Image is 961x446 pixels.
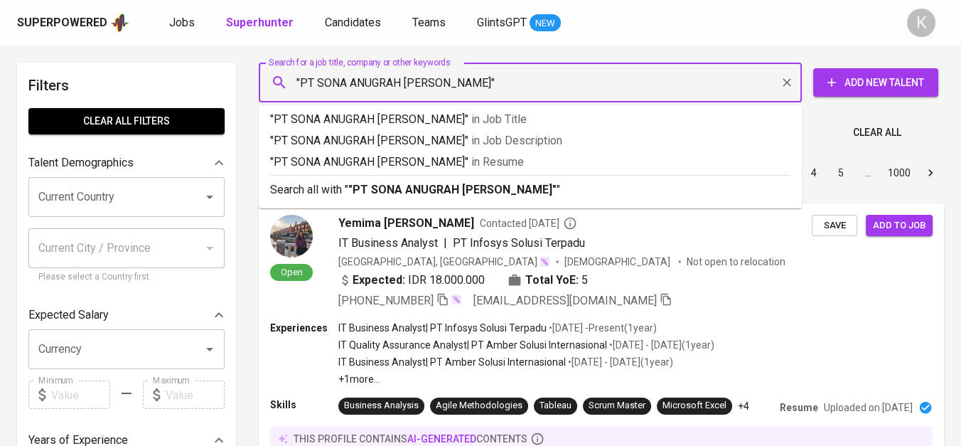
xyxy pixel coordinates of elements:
button: Clear All [847,120,907,146]
p: Skills [270,398,338,412]
button: Save [812,215,857,237]
p: Not open to relocation [687,255,785,269]
span: Add New Talent [825,74,927,92]
h6: Filters [28,74,225,97]
button: Add New Talent [813,68,938,97]
span: in Resume [471,155,524,169]
img: magic_wand.svg [451,294,462,305]
span: Contacted [DATE] [480,216,577,230]
p: • [DATE] - [DATE] ( 1 year ) [566,355,673,369]
p: Uploaded on [DATE] [824,400,913,415]
p: • [DATE] - Present ( 1 year ) [547,321,657,335]
button: Clear [777,73,797,92]
span: GlintsGPT [477,16,527,29]
b: Total YoE: [525,272,579,289]
span: IT Business Analyst [338,236,438,250]
p: "PT SONA ANUGRAH [PERSON_NAME]" [270,132,790,149]
img: magic_wand.svg [539,256,550,267]
span: AI-generated [407,433,476,445]
p: Expected Salary [28,307,109,324]
svg: By Batam recruiter [563,216,577,230]
p: "PT SONA ANUGRAH [PERSON_NAME]" [270,111,790,128]
div: [GEOGRAPHIC_DATA], [GEOGRAPHIC_DATA] [338,255,550,269]
div: IDR 18.000.000 [338,272,485,289]
div: Expected Salary [28,301,225,329]
div: Talent Demographics [28,149,225,177]
p: +4 [738,399,749,413]
a: GlintsGPT NEW [477,14,561,32]
span: [DEMOGRAPHIC_DATA] [564,255,672,269]
a: Jobs [169,14,198,32]
button: Clear All filters [28,108,225,134]
img: app logo [110,12,129,33]
input: Value [51,381,110,409]
p: "PT SONA ANUGRAH [PERSON_NAME]" [270,154,790,171]
p: Talent Demographics [28,154,134,171]
p: +1 more ... [338,372,714,386]
p: IT Business Analyst | PT Amber Solusi Internasional [338,355,566,369]
p: Search all with " " [270,181,790,198]
p: this profile contains contents [294,432,527,446]
span: 5 [581,272,588,289]
div: Microsoft Excel [662,399,726,413]
p: Please select a Country first [38,270,215,285]
span: Yemima [PERSON_NAME] [338,215,474,232]
button: Go to page 5 [830,161,852,184]
span: [PHONE_NUMBER] [338,294,434,307]
p: IT Quality Assurance Analyst | PT Amber Solusi Internasional [338,338,607,352]
p: IT Business Analyst | PT Infosys Solusi Terpadu [338,321,547,335]
button: Add to job [866,215,933,237]
span: Clear All [853,124,901,142]
b: Superhunter [226,16,294,29]
span: NEW [530,16,561,31]
button: Go to page 4 [802,161,825,184]
span: in Job Title [471,112,527,126]
a: Superhunter [226,14,296,32]
p: Experiences [270,321,338,335]
b: Expected: [353,272,405,289]
div: Agile Methodologies [436,399,522,413]
p: Resume [780,400,818,415]
span: Candidates [325,16,381,29]
span: Open [275,266,308,278]
span: Jobs [169,16,195,29]
span: in Job Description [471,134,562,147]
a: Superpoweredapp logo [17,12,129,33]
span: Add to job [873,218,925,234]
div: … [857,166,879,180]
span: PT Infosys Solusi Terpadu [453,236,585,250]
div: Superpowered [17,15,107,31]
span: [EMAIL_ADDRESS][DOMAIN_NAME] [473,294,657,307]
button: Go to page 1000 [884,161,915,184]
span: Teams [412,16,446,29]
a: Teams [412,14,449,32]
p: • [DATE] - [DATE] ( 1 year ) [607,338,714,352]
b: "PT SONA ANUGRAH [PERSON_NAME]" [348,183,557,196]
span: Clear All filters [40,112,213,130]
button: Open [200,339,220,359]
span: | [444,235,447,252]
nav: pagination navigation [692,161,944,184]
button: Go to next page [919,161,942,184]
span: Save [819,218,850,234]
div: Business Analysis [344,399,419,413]
div: Tableau [539,399,571,413]
a: Candidates [325,14,384,32]
div: Scrum Master [589,399,645,413]
img: 4d153df3dfd3d14b458e4659131a687a.jpg [270,215,313,257]
input: Value [166,381,225,409]
div: K [907,9,935,37]
button: Open [200,187,220,207]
